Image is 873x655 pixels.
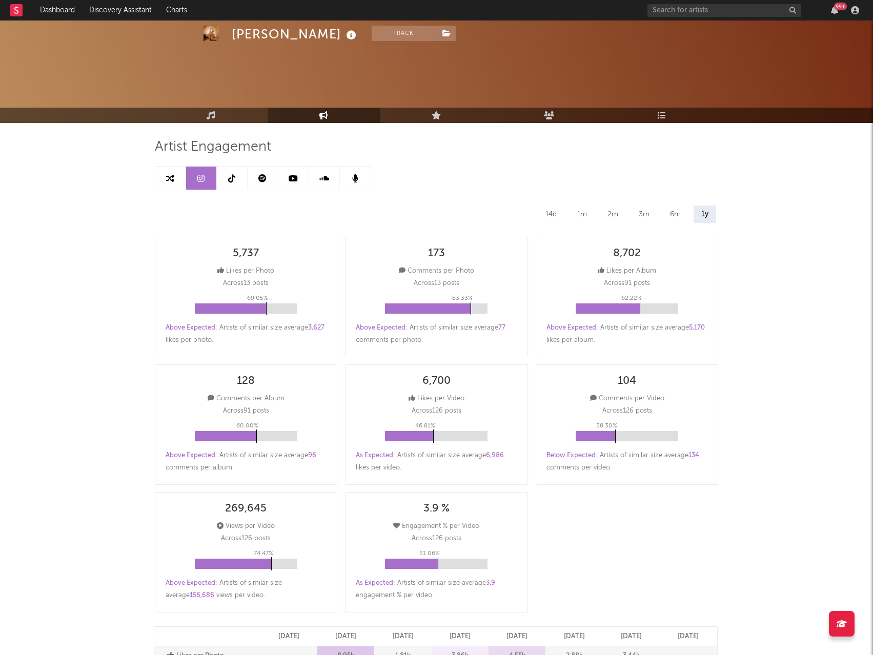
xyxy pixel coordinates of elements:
[399,265,474,277] div: Comments per Photo
[217,520,275,533] div: Views per Video
[166,322,327,346] div: : Artists of similar size average likes per photo .
[166,577,327,602] div: : Artists of similar size average views per video .
[419,547,440,560] p: 51.06 %
[688,452,699,459] span: 134
[356,580,393,586] span: As Expected
[247,292,268,304] p: 69.05 %
[225,503,267,515] div: 269,645
[356,449,517,474] div: : Artists of similar size average likes per video .
[602,405,652,417] p: Across 126 posts
[393,520,479,533] div: Engagement % per Video
[452,292,473,304] p: 83.33 %
[590,393,664,405] div: Comments per Video
[422,375,451,387] div: 6,700
[694,206,716,223] div: 1y
[604,277,650,290] p: Across 91 posts
[506,630,527,643] p: [DATE]
[486,580,495,586] span: 3.9
[414,277,459,290] p: Across 13 posts
[217,265,274,277] div: Likes per Photo
[356,452,393,459] span: As Expected
[618,375,636,387] div: 104
[498,324,505,331] span: 77
[450,630,471,643] p: [DATE]
[308,324,324,331] span: 3,627
[223,405,269,417] p: Across 91 posts
[621,292,642,304] p: 62.22 %
[356,577,517,602] div: : Artists of similar size average engagement % per video .
[308,452,316,459] span: 96
[538,206,564,223] div: 14d
[834,3,847,10] div: 99 +
[415,420,435,432] p: 46.81 %
[232,26,359,43] div: [PERSON_NAME]
[621,630,642,643] p: [DATE]
[631,206,657,223] div: 3m
[613,248,641,260] div: 8,702
[236,420,258,432] p: 60.00 %
[600,206,626,223] div: 2m
[221,533,271,545] p: Across 126 posts
[166,452,215,459] span: Above Expected
[237,375,255,387] div: 128
[356,322,517,346] div: : Artists of similar size average comments per photo .
[596,420,617,432] p: 38.30 %
[190,592,214,599] span: 156,686
[428,248,445,260] div: 173
[356,324,405,331] span: Above Expected
[689,324,705,331] span: 5,170
[254,547,273,560] p: 74.47 %
[166,324,215,331] span: Above Expected
[647,4,801,17] input: Search for artists
[570,206,595,223] div: 1m
[278,630,299,643] p: [DATE]
[335,630,356,643] p: [DATE]
[564,630,585,643] p: [DATE]
[233,248,259,260] div: 5,737
[393,630,414,643] p: [DATE]
[662,206,688,223] div: 6m
[412,533,461,545] p: Across 126 posts
[546,452,596,459] span: Below Expected
[678,630,699,643] p: [DATE]
[598,265,656,277] div: Likes per Album
[372,26,436,41] button: Track
[223,277,269,290] p: Across 13 posts
[208,393,285,405] div: Comments per Album
[155,141,271,153] span: Artist Engagement
[409,393,464,405] div: Likes per Video
[486,452,504,459] span: 6,986
[166,580,215,586] span: Above Expected
[831,6,838,14] button: 99+
[412,405,461,417] p: Across 126 posts
[166,449,327,474] div: : Artists of similar size average comments per album .
[546,322,708,346] div: : Artists of similar size average likes per album .
[546,449,708,474] div: : Artists of similar size average comments per video .
[546,324,596,331] span: Above Expected
[423,503,450,515] div: 3.9 %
